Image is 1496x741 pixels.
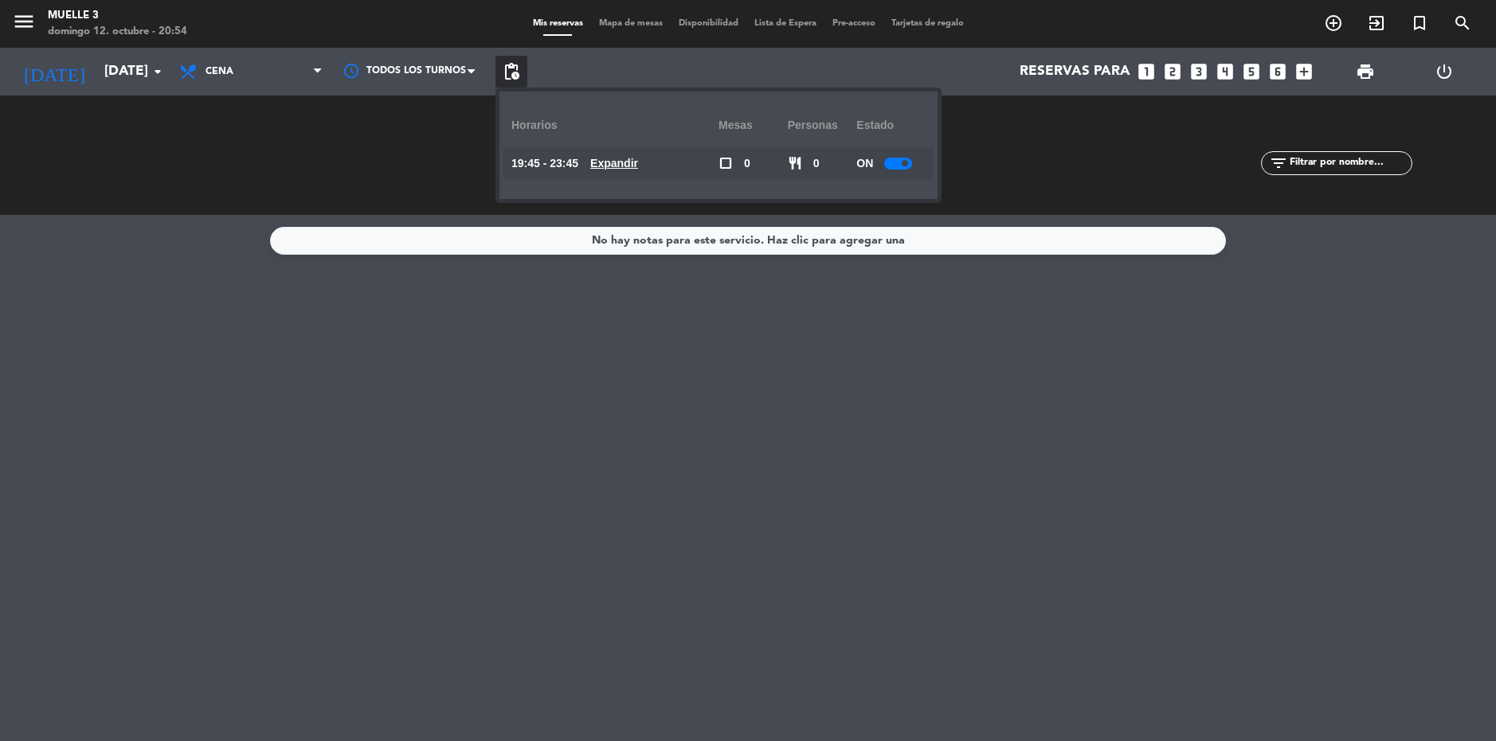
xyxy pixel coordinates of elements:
[1189,61,1209,82] i: looks_3
[1405,48,1485,96] div: LOG OUT
[719,156,733,170] span: check_box_outline_blank
[1020,64,1130,80] span: Reservas para
[788,156,802,170] span: restaurant
[12,10,36,39] button: menu
[1356,62,1375,81] span: print
[883,19,972,28] span: Tarjetas de regalo
[856,103,926,147] div: Estado
[746,19,824,28] span: Lista de Espera
[1410,14,1429,33] i: turned_in_not
[1435,62,1454,81] i: power_settings_new
[813,154,820,173] span: 0
[1324,14,1343,33] i: add_circle_outline
[48,24,187,40] div: domingo 12. octubre - 20:54
[525,19,591,28] span: Mis reservas
[1215,61,1236,82] i: looks_4
[148,62,167,81] i: arrow_drop_down
[788,103,857,147] div: personas
[511,154,578,173] span: 19:45 - 23:45
[671,19,746,28] span: Disponibilidad
[502,62,521,81] span: pending_actions
[590,157,638,170] u: Expandir
[1288,154,1412,172] input: Filtrar por nombre...
[591,19,671,28] span: Mapa de mesas
[511,103,719,147] div: Horarios
[856,154,873,173] span: ON
[744,154,750,173] span: 0
[1267,61,1288,82] i: looks_6
[1269,154,1288,173] i: filter_list
[1241,61,1262,82] i: looks_5
[1162,61,1183,82] i: looks_two
[12,10,36,33] i: menu
[1367,14,1386,33] i: exit_to_app
[719,103,788,147] div: Mesas
[1453,14,1472,33] i: search
[824,19,883,28] span: Pre-acceso
[12,54,96,89] i: [DATE]
[206,66,233,77] span: Cena
[1294,61,1314,82] i: add_box
[592,232,905,250] div: No hay notas para este servicio. Haz clic para agregar una
[1136,61,1157,82] i: looks_one
[48,8,187,24] div: Muelle 3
